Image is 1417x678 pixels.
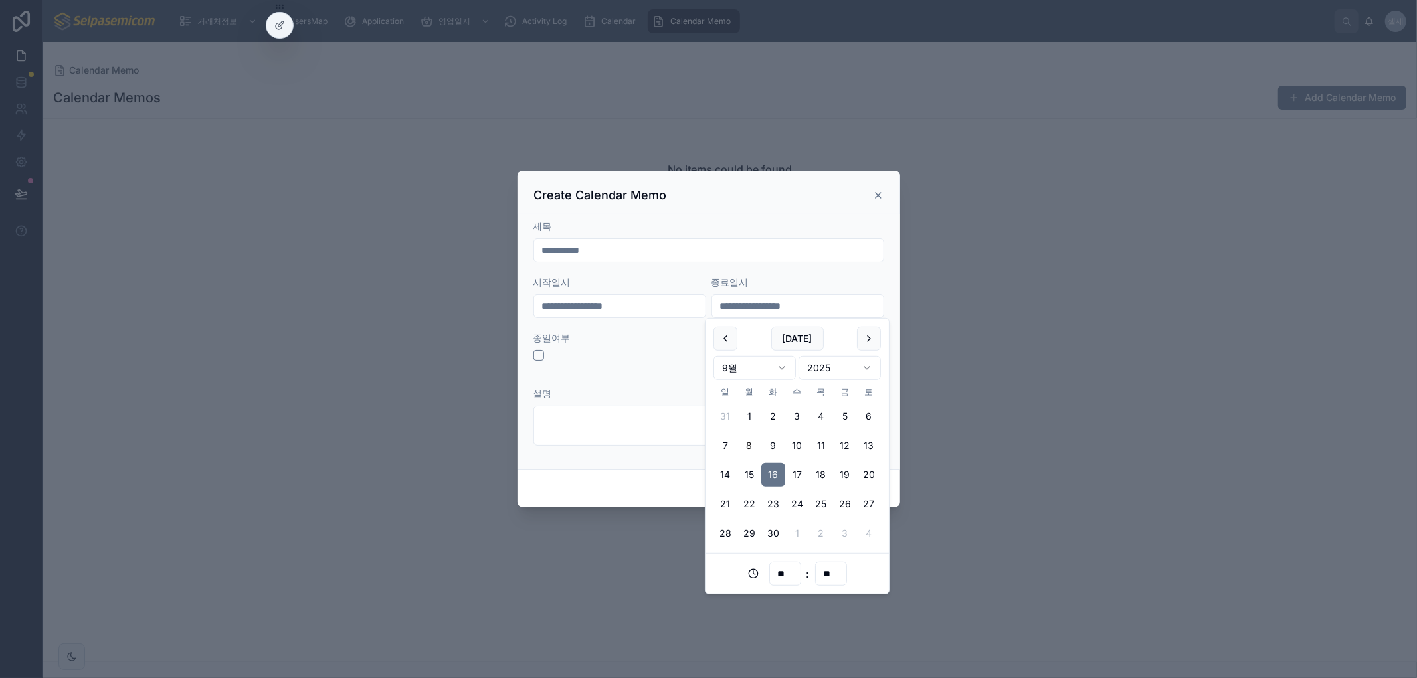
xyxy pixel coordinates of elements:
button: 2025년 9월 9일 화요일 [761,434,785,458]
button: 2025년 9월 5일 금요일 [833,404,857,428]
button: 2025년 9월 13일 토요일 [857,434,881,458]
button: 2025년 9월 14일 일요일 [713,463,737,487]
button: 2025년 9월 27일 토요일 [857,492,881,516]
button: 2025년 9월 25일 목요일 [809,492,833,516]
h3: Create Calendar Memo [534,187,667,203]
th: 토요일 [857,385,881,399]
button: 2025년 9월 20일 토요일 [857,463,881,487]
table: 9월 2025 [713,385,881,545]
button: 2025년 9월 2일 화요일 [761,404,785,428]
button: 2025년 9월 21일 일요일 [713,492,737,516]
button: 2025년 9월 23일 화요일 [761,492,785,516]
span: 종료일시 [711,276,749,288]
button: 2025년 9월 17일 수요일 [785,463,809,487]
button: 2025년 10월 1일 수요일 [785,521,809,545]
button: 2025년 9월 15일 월요일 [737,463,761,487]
button: 2025년 9월 1일 월요일 [737,404,761,428]
button: 2025년 9월 7일 일요일 [713,434,737,458]
th: 일요일 [713,385,737,399]
button: 2025년 9월 16일 화요일, selected [761,463,785,487]
button: 2025년 9월 11일 목요일 [809,434,833,458]
div: : [713,562,881,586]
span: 시작일시 [533,276,571,288]
span: 종일여부 [533,332,571,343]
button: 2025년 9월 26일 금요일 [833,492,857,516]
button: 2025년 9월 24일 수요일 [785,492,809,516]
button: 2025년 10월 2일 목요일 [809,521,833,545]
th: 월요일 [737,385,761,399]
button: 2025년 9월 3일 수요일 [785,404,809,428]
button: 2025년 10월 3일 금요일 [833,521,857,545]
button: 2025년 9월 12일 금요일 [833,434,857,458]
button: 2025년 9월 4일 목요일 [809,404,833,428]
button: 2025년 9월 22일 월요일 [737,492,761,516]
button: Today, 2025년 9월 8일 월요일 [737,434,761,458]
button: 2025년 9월 19일 금요일 [833,463,857,487]
span: 설명 [533,388,552,399]
button: 2025년 8월 31일 일요일 [713,404,737,428]
button: 2025년 9월 6일 토요일 [857,404,881,428]
th: 화요일 [761,385,785,399]
button: [DATE] [771,327,824,351]
th: 금요일 [833,385,857,399]
button: 2025년 9월 10일 수요일 [785,434,809,458]
th: 목요일 [809,385,833,399]
span: 제목 [533,220,552,232]
button: 2025년 9월 29일 월요일 [737,521,761,545]
button: 2025년 9월 18일 목요일 [809,463,833,487]
button: 2025년 9월 28일 일요일 [713,521,737,545]
button: 2025년 9월 30일 화요일 [761,521,785,545]
th: 수요일 [785,385,809,399]
button: 2025년 10월 4일 토요일 [857,521,881,545]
